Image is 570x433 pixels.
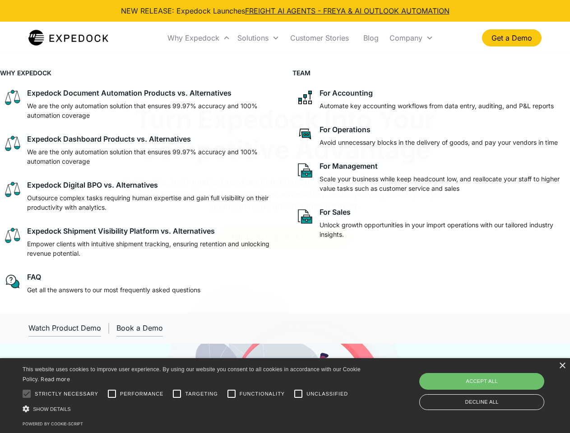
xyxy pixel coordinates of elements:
div: For Management [320,161,378,170]
p: Automate key accounting workflows from data entry, auditing, and P&L reports [320,101,554,111]
iframe: Chat Widget [420,336,570,433]
div: Book a Demo [116,323,163,332]
p: We are the only automation solution that ensures 99.97% accuracy and 100% automation coverage [27,147,274,166]
img: rectangular chat bubble icon [296,125,314,143]
a: Book a Demo [116,320,163,336]
p: Empower clients with intuitive shipment tracking, ensuring retention and unlocking revenue potent... [27,239,274,258]
div: For Accounting [320,88,373,97]
p: We are the only automation solution that ensures 99.97% accuracy and 100% automation coverage [27,101,274,120]
span: Show details [33,406,71,412]
span: Strictly necessary [35,390,98,398]
span: This website uses cookies to improve user experience. By using our website you consent to all coo... [23,366,361,383]
img: regular chat bubble icon [4,272,22,290]
span: Functionality [240,390,285,398]
img: scale icon [4,134,22,152]
img: scale icon [4,180,22,198]
div: NEW RELEASE: Expedock Launches [121,5,450,16]
div: Company [389,33,422,42]
a: Blog [356,23,386,53]
div: For Sales [320,207,351,216]
a: open lightbox [28,320,101,336]
div: Solutions [237,33,269,42]
div: Expedock Digital BPO vs. Alternatives [27,180,158,189]
a: Read more [41,376,70,382]
img: Expedock Logo [28,29,108,47]
div: Watch Product Demo [28,323,101,332]
p: Unlock growth opportunities in your import operations with our tailored industry insights. [320,220,567,239]
img: network like icon [296,88,314,106]
div: Why Expedock [164,23,234,53]
div: Expedock Dashboard Products vs. Alternatives [27,134,191,143]
a: Get a Demo [482,29,542,46]
p: Get all the answers to our most frequently asked questions [27,285,200,295]
img: scale icon [4,88,22,106]
img: scale icon [4,226,22,244]
span: Unclassified [306,390,348,398]
p: Scale your business while keep headcount low, and reallocate your staff to higher value tasks suc... [320,174,567,193]
p: Outsource complex tasks requiring human expertise and gain full visibility on their productivity ... [27,193,274,212]
span: Targeting [185,390,218,398]
a: FREIGHT AI AGENTS - FREYA & AI OUTLOOK AUTOMATION [245,6,450,15]
div: Company [386,23,437,53]
div: Expedock Shipment Visibility Platform vs. Alternatives [27,226,215,235]
a: Powered by cookie-script [23,421,83,426]
div: Why Expedock [167,33,219,42]
img: paper and bag icon [296,207,314,226]
img: paper and bag icon [296,161,314,180]
div: FAQ [27,272,41,281]
span: Performance [120,390,164,398]
div: Solutions [234,23,283,53]
div: For Operations [320,125,371,134]
div: Show details [23,404,364,414]
a: Customer Stories [283,23,356,53]
p: Avoid unnecessary blocks in the delivery of goods, and pay your vendors in time [320,138,558,147]
a: home [28,29,108,47]
div: Expedock Document Automation Products vs. Alternatives [27,88,232,97]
